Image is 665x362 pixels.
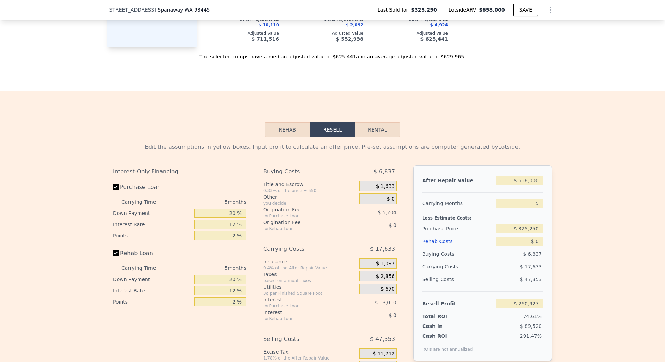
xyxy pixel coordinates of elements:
[422,222,493,235] div: Purchase Price
[263,316,342,322] div: for Rehab Loan
[252,36,279,42] span: $ 711,516
[523,251,542,257] span: $ 6,837
[422,235,493,248] div: Rehab Costs
[381,286,395,292] span: $ 670
[263,165,342,178] div: Buying Costs
[113,208,191,219] div: Down Payment
[355,122,400,137] button: Rental
[422,273,493,286] div: Selling Costs
[520,264,542,269] span: $ 17,633
[374,165,395,178] span: $ 6,837
[107,47,558,60] div: The selected comps have a median adjusted value of $625,441 and an average adjusted value of $629...
[375,300,397,305] span: $ 13,010
[263,213,342,219] div: for Purchase Loan
[422,323,466,330] div: Cash In
[263,265,356,271] div: 0.4% of the After Repair Value
[346,23,363,27] span: $ 2,092
[376,261,394,267] span: $ 1,097
[113,296,191,307] div: Points
[263,309,342,316] div: Interest
[449,6,479,13] span: Lotside ARV
[263,206,342,213] div: Origination Fee
[373,351,395,357] span: $ 11,712
[422,174,493,187] div: After Repair Value
[263,284,356,291] div: Utilities
[479,7,505,13] span: $658,000
[183,7,210,13] span: , WA 98445
[113,285,191,296] div: Interest Rate
[263,355,356,361] div: 1.78% of the After Repair Value
[422,248,493,260] div: Buying Costs
[422,210,543,222] div: Less Estimate Costs:
[520,333,542,339] span: 291.47%
[422,313,466,320] div: Total ROI
[113,274,191,285] div: Down Payment
[263,226,342,231] div: for Rehab Loan
[422,260,466,273] div: Carrying Costs
[263,243,342,255] div: Carrying Costs
[263,291,356,296] div: 3¢ per Finished Square Foot
[310,122,355,137] button: Resell
[420,36,448,42] span: $ 625,441
[107,6,156,13] span: [STREET_ADDRESS]
[520,277,542,282] span: $ 47,353
[376,183,394,190] span: $ 1,633
[113,219,191,230] div: Interest Rate
[113,230,191,241] div: Points
[121,262,167,274] div: Carrying Time
[113,165,246,178] div: Interest-Only Financing
[263,333,342,345] div: Selling Costs
[113,184,119,190] input: Purchase Loan
[263,181,356,188] div: Title and Escrow
[411,6,437,13] span: $325,250
[121,196,167,208] div: Carrying Time
[263,193,356,201] div: Other
[422,197,493,210] div: Carrying Months
[170,262,246,274] div: 5 months
[370,333,395,345] span: $ 47,353
[376,273,394,280] span: $ 2,856
[336,36,363,42] span: $ 552,938
[263,348,356,355] div: Excise Tax
[113,250,119,256] input: Rehab Loan
[170,196,246,208] div: 5 months
[513,4,538,16] button: SAVE
[265,122,310,137] button: Rehab
[263,303,342,309] div: for Purchase Loan
[422,339,473,352] div: ROIs are not annualized
[263,271,356,278] div: Taxes
[378,6,411,13] span: Last Sold for
[523,313,542,319] span: 74.61%
[263,201,356,206] div: you decide!
[206,31,279,36] div: Adjusted Value
[263,219,342,226] div: Origination Fee
[544,3,558,17] button: Show Options
[263,258,356,265] div: Insurance
[113,247,191,260] label: Rehab Loan
[263,296,342,303] div: Interest
[375,31,448,36] div: Adjusted Value
[389,222,397,228] span: $ 0
[370,243,395,255] span: $ 17,633
[113,143,552,151] div: Edit the assumptions in yellow boxes. Input profit to calculate an offer price. Pre-set assumptio...
[389,312,397,318] span: $ 0
[430,23,448,27] span: $ 4,924
[263,278,356,284] div: based on annual taxes
[520,323,542,329] span: $ 89,520
[422,332,473,339] div: Cash ROI
[290,31,363,36] div: Adjusted Value
[156,6,210,13] span: , Spanaway
[113,181,191,193] label: Purchase Loan
[263,188,356,193] div: 0.33% of the price + 550
[258,23,279,27] span: $ 10,110
[387,196,395,202] span: $ 0
[422,297,493,310] div: Resell Profit
[378,210,396,215] span: $ 5,204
